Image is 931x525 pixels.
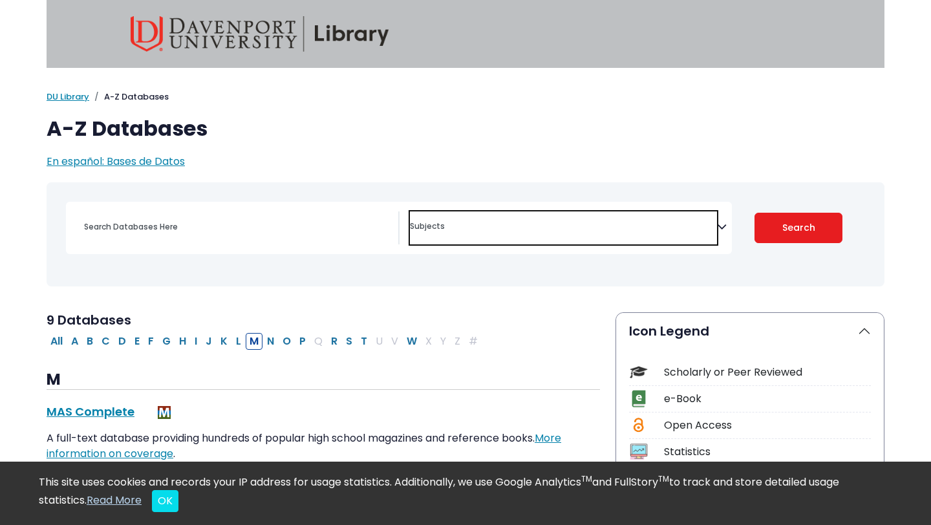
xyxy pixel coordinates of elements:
[410,222,717,233] textarea: Search
[131,333,144,350] button: Filter Results E
[47,91,89,103] a: DU Library
[47,370,600,390] h3: M
[630,363,647,381] img: Icon Scholarly or Peer Reviewed
[191,333,201,350] button: Filter Results I
[175,333,190,350] button: Filter Results H
[39,475,892,512] div: This site uses cookies and records your IP address for usage statistics. Additionally, we use Goo...
[76,217,398,236] input: Search database by title or keyword
[279,333,295,350] button: Filter Results O
[47,431,600,462] p: A full-text database providing hundreds of popular high school magazines and reference books. .
[67,333,82,350] button: Filter Results A
[47,91,884,103] nav: breadcrumb
[342,333,356,350] button: Filter Results S
[664,444,871,460] div: Statistics
[144,333,158,350] button: Filter Results F
[403,333,421,350] button: Filter Results W
[664,418,871,433] div: Open Access
[83,333,97,350] button: Filter Results B
[87,493,142,508] a: Read More
[158,406,171,419] img: MeL (Michigan electronic Library)
[131,16,389,52] img: Davenport University Library
[47,431,561,461] a: More information on coverage
[581,473,592,484] sup: TM
[47,116,884,141] h1: A-Z Databases
[47,333,483,348] div: Alpha-list to filter by first letter of database name
[630,443,647,460] img: Icon Statistics
[47,333,67,350] button: All
[658,473,669,484] sup: TM
[47,154,185,169] a: En español: Bases de Datos
[664,391,871,407] div: e-Book
[47,403,134,420] a: MAS Complete
[616,313,884,349] button: Icon Legend
[89,91,169,103] li: A-Z Databases
[232,333,245,350] button: Filter Results L
[158,333,175,350] button: Filter Results G
[114,333,130,350] button: Filter Results D
[327,333,341,350] button: Filter Results R
[754,213,843,243] button: Submit for Search Results
[47,182,884,286] nav: Search filters
[98,333,114,350] button: Filter Results C
[357,333,371,350] button: Filter Results T
[152,490,178,512] button: Close
[295,333,310,350] button: Filter Results P
[47,311,131,329] span: 9 Databases
[246,333,262,350] button: Filter Results M
[263,333,278,350] button: Filter Results N
[664,365,871,380] div: Scholarly or Peer Reviewed
[630,416,647,434] img: Icon Open Access
[202,333,216,350] button: Filter Results J
[630,390,647,407] img: Icon e-Book
[217,333,231,350] button: Filter Results K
